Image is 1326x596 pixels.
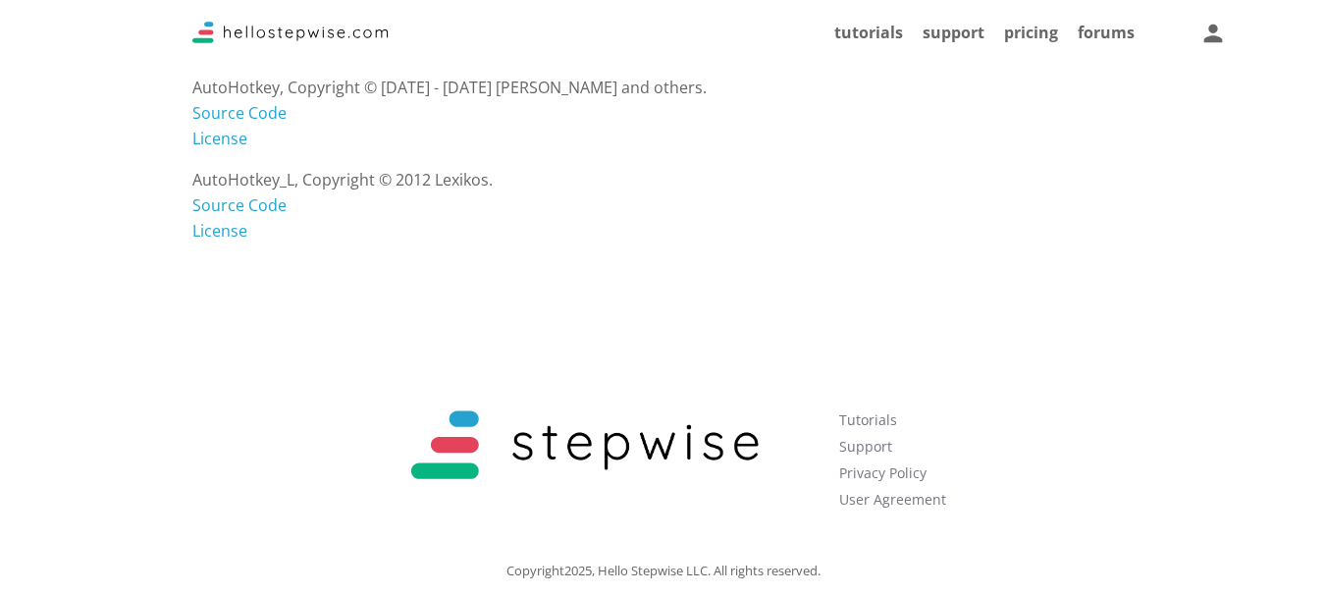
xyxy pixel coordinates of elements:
a: support [923,22,984,43]
img: Logo [192,22,389,43]
a: Tutorials [839,410,897,429]
a: Stepwise [192,27,389,48]
a: License [192,220,247,242]
a: pricing [1004,22,1058,43]
a: Source Code [192,194,287,216]
p: AutoHotkey_L, Copyright © 2012 Lexikos. [192,167,1135,244]
a: Source Code [192,102,287,124]
img: Logo [368,392,802,500]
a: tutorials [834,22,903,43]
a: License [192,128,247,149]
a: Support [839,437,892,456]
a: User Agreement [839,490,946,509]
p: Copyright 2025 , Hello Stepwise LLC. All rights reserved. [192,565,1135,577]
p: AutoHotkey, Copyright © [DATE] - [DATE] [PERSON_NAME] and others. [192,75,1135,151]
a: Privacy Policy [839,463,927,482]
a: Stepwise [368,483,802,505]
a: forums [1078,22,1135,43]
